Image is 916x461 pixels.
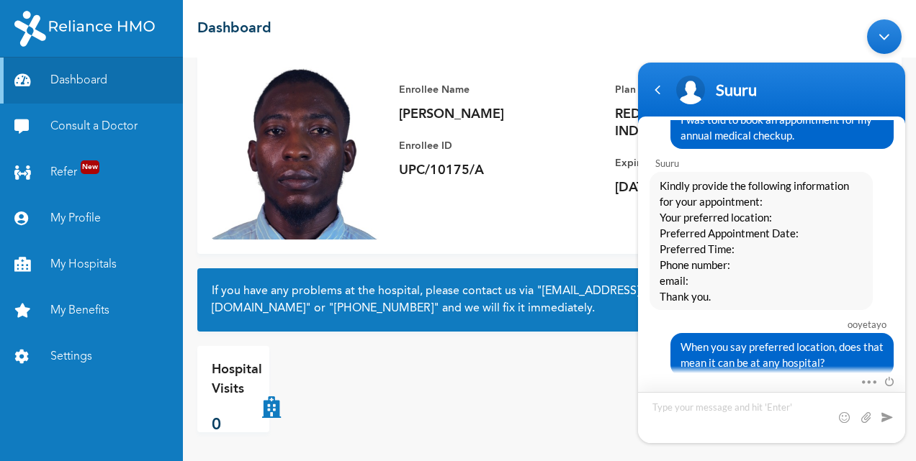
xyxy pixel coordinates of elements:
p: Hospital Visits [212,360,262,399]
img: Enrollee [212,67,385,239]
span: New [81,160,99,174]
img: RelianceHMO's Logo [14,11,155,47]
p: Expires on [615,155,817,172]
a: "[PHONE_NUMBER]" [328,303,439,314]
h2: Dashboard [197,18,271,40]
p: RED [PERSON_NAME] INDIVIDUAL [615,106,817,140]
p: UPC/10175/A [399,162,601,179]
p: Plan Info [615,81,817,99]
p: Enrollee ID [399,137,601,155]
p: 0 [212,414,262,437]
p: Enrollee Name [399,81,601,99]
p: [PERSON_NAME] [399,106,601,123]
iframe: SalesIQ Chatwindow [631,12,912,450]
p: [DATE] [615,179,817,196]
h2: If you have any problems at the hospital, please contact us via or and we will fix it immediately. [212,283,887,317]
